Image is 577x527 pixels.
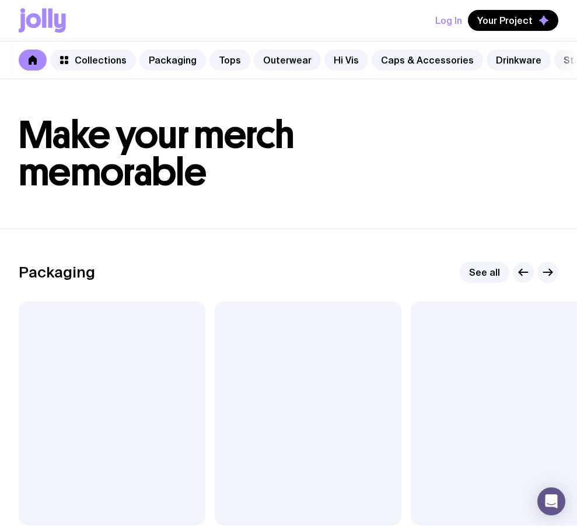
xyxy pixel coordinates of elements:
a: Drinkware [487,50,551,71]
a: Caps & Accessories [372,50,483,71]
a: Packaging [139,50,206,71]
h2: Packaging [19,263,95,281]
button: Your Project [468,10,558,31]
a: Hi Vis [324,50,368,71]
a: Tops [209,50,250,71]
span: Make your merch memorable [19,112,295,195]
div: Open Intercom Messenger [537,487,565,515]
a: See all [460,262,509,283]
span: Collections [75,54,127,66]
a: Outerwear [254,50,321,71]
span: Your Project [477,15,533,26]
a: Collections [50,50,136,71]
button: Log In [435,10,462,31]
